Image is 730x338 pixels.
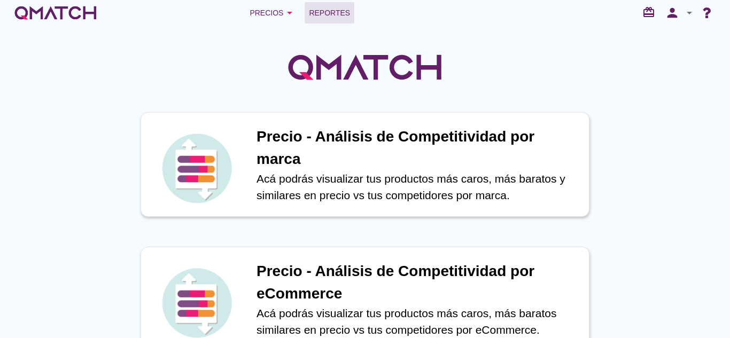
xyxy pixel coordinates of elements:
a: white-qmatch-logo [13,2,98,23]
a: Reportes [305,2,354,23]
h1: Precio - Análisis de Competitividad por eCommerce [257,260,578,305]
span: Reportes [309,6,350,19]
i: arrow_drop_down [683,6,696,19]
div: Precios [250,6,296,19]
i: redeem [642,6,659,19]
i: person [662,5,683,20]
img: QMatchLogo [285,41,445,94]
i: arrow_drop_down [283,6,296,19]
button: Precios [241,2,305,23]
p: Acá podrás visualizar tus productos más caros, más baratos y similares en precio vs tus competido... [257,170,578,204]
a: iconPrecio - Análisis de Competitividad por marcaAcá podrás visualizar tus productos más caros, m... [126,112,604,217]
h1: Precio - Análisis de Competitividad por marca [257,125,578,170]
img: icon [159,131,234,206]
